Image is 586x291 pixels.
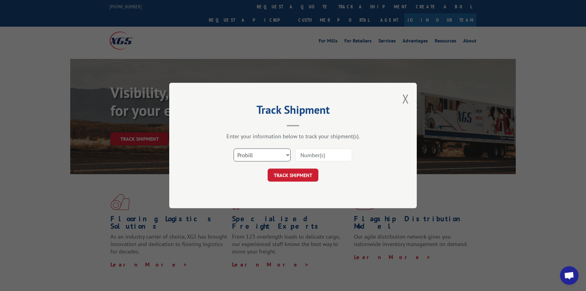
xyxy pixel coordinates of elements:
div: Enter your information below to track your shipment(s). [200,133,386,140]
input: Number(s) [295,148,352,161]
h2: Track Shipment [200,105,386,117]
button: Close modal [402,90,409,107]
button: TRACK SHIPMENT [268,169,318,182]
div: Open chat [560,266,579,285]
